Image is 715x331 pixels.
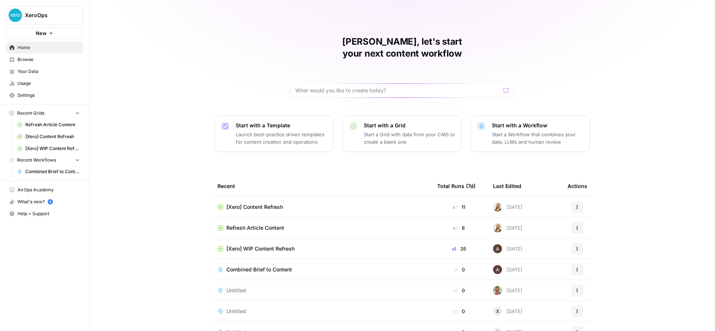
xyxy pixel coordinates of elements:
button: What's new? 5 [6,196,83,208]
img: ygsh7oolkwauxdw54hskm6m165th [493,223,502,232]
span: Help + Support [18,210,80,217]
div: Last Edited [493,176,521,196]
span: Untitled [226,287,246,294]
button: Recent Workflows [6,155,83,166]
a: Combined Brief to Content [14,166,83,178]
span: Your Data [18,68,80,75]
span: [Xero] Content Refresh [25,133,80,140]
a: Usage [6,77,83,89]
span: AirOps Academy [18,187,80,193]
a: Untitled [217,308,425,315]
p: Start a Workflow that combines your data, LLMs and human review [492,131,584,146]
a: Refresh Article Content [217,224,425,232]
span: Refresh Article Content [226,224,284,232]
button: Start with a WorkflowStart a Workflow that combines your data, LLMs and human review [471,115,590,152]
button: Start with a TemplateLaunch best-practice driven templates for content creation and operations [214,115,334,152]
div: [DATE] [493,307,522,316]
img: lmunieaapx9c9tryyoi7fiszj507 [493,286,502,295]
span: [Xero] Content Refresh [226,203,283,211]
div: [DATE] [493,265,522,274]
div: Actions [568,176,587,196]
input: What would you like to create today? [295,87,500,94]
img: XeroOps Logo [9,9,22,22]
a: Settings [6,89,83,101]
a: Untitled [217,287,425,294]
a: Combined Brief to Content [217,266,425,273]
img: wtbmvrjo3qvncyiyitl6zoukl9gz [493,244,502,253]
a: Browse [6,54,83,66]
a: Your Data [6,66,83,77]
div: [DATE] [493,203,522,211]
span: Refresh Article Content [25,121,80,128]
span: Usage [18,80,80,87]
button: New [6,28,83,39]
a: Refresh Article Content [14,119,83,131]
p: Launch best-practice driven templates for content creation and operations [236,131,327,146]
p: Start a Grid with data from your CMS or create a blank one [364,131,455,146]
text: 5 [49,200,51,204]
div: 35 [437,245,481,252]
div: [DATE] [493,244,522,253]
span: Settings [18,92,80,99]
span: Combined Brief to Content [25,168,80,175]
h1: [PERSON_NAME], let's start your next content workflow [290,36,514,60]
a: 5 [48,199,53,204]
div: 0 [437,266,481,273]
div: [DATE] [493,286,522,295]
button: Workspace: XeroOps [6,6,83,25]
span: XeroOps [25,12,70,19]
span: [Xero] WIP Content Refresh [226,245,295,252]
div: 0 [437,287,481,294]
a: [Xero] WIP Content Refresh [217,245,425,252]
span: Untitled [226,308,246,315]
div: What's new? [6,196,83,207]
button: Start with a GridStart a Grid with data from your CMS or create a blank one [343,115,462,152]
div: [DATE] [493,223,522,232]
a: [Xero] WIP Content Refresh [14,143,83,155]
a: AirOps Academy [6,184,83,196]
span: [Xero] WIP Content Refresh [25,145,80,152]
span: Recent Grids [17,110,44,117]
a: Home [6,42,83,54]
span: Recent Workflows [17,157,56,163]
div: Recent [217,176,425,196]
a: [Xero] Content Refresh [14,131,83,143]
span: Home [18,44,80,51]
span: Combined Brief to Content [226,266,292,273]
p: Start with a Template [236,122,327,129]
span: X [496,308,499,315]
div: 0 [437,308,481,315]
div: Total Runs (7d) [437,176,476,196]
img: wtbmvrjo3qvncyiyitl6zoukl9gz [493,265,502,274]
p: Start with a Workflow [492,122,584,129]
span: New [36,29,47,37]
div: 6 [437,224,481,232]
p: Start with a Grid [364,122,455,129]
button: Help + Support [6,208,83,220]
button: Recent Grids [6,108,83,119]
span: Browse [18,56,80,63]
a: [Xero] Content Refresh [217,203,425,211]
div: 11 [437,203,481,211]
img: ygsh7oolkwauxdw54hskm6m165th [493,203,502,211]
